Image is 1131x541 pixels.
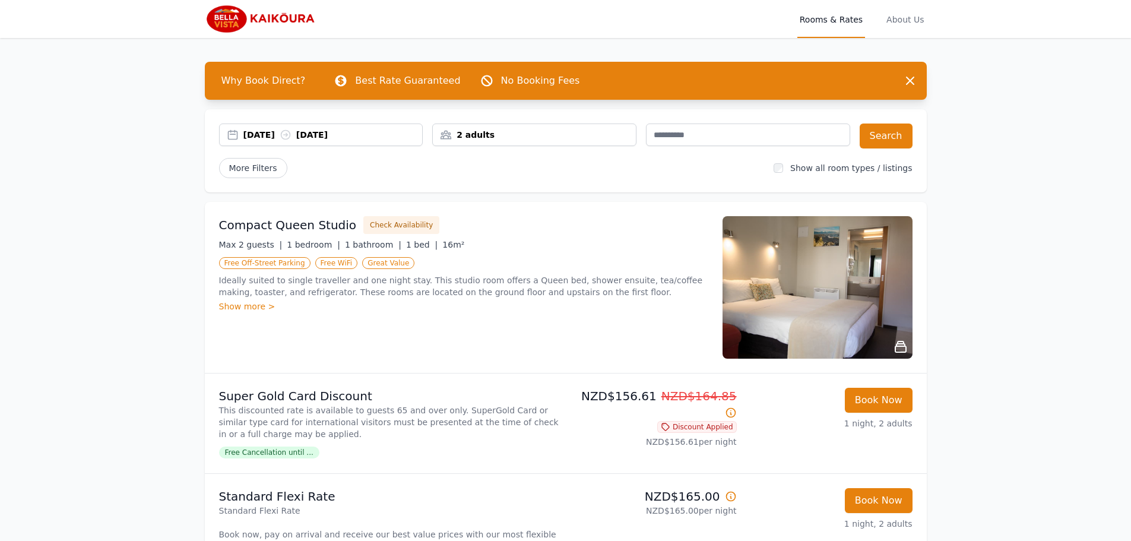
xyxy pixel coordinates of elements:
img: Bella Vista Kaikoura [205,5,319,33]
p: This discounted rate is available to guests 65 and over only. SuperGold Card or similar type card... [219,404,561,440]
span: 16m² [442,240,464,249]
span: NZD$164.85 [661,389,737,403]
div: [DATE] [DATE] [243,129,423,141]
span: 1 bed | [406,240,438,249]
label: Show all room types / listings [790,163,912,173]
p: NZD$165.00 [571,488,737,505]
p: Standard Flexi Rate [219,488,561,505]
span: More Filters [219,158,287,178]
span: Free Off-Street Parking [219,257,311,269]
button: Book Now [845,488,913,513]
p: 1 night, 2 adults [746,518,913,530]
p: Ideally suited to single traveller and one night stay. This studio room offers a Queen bed, showe... [219,274,708,298]
span: 1 bathroom | [345,240,401,249]
button: Search [860,124,913,148]
p: No Booking Fees [501,74,580,88]
p: 1 night, 2 adults [746,417,913,429]
span: Why Book Direct? [212,69,315,93]
span: Free WiFi [315,257,358,269]
span: 1 bedroom | [287,240,340,249]
span: Great Value [362,257,414,269]
p: Super Gold Card Discount [219,388,561,404]
button: Check Availability [363,216,439,234]
span: Max 2 guests | [219,240,283,249]
button: Book Now [845,388,913,413]
span: Discount Applied [657,421,737,433]
p: Best Rate Guaranteed [355,74,460,88]
div: 2 adults [433,129,636,141]
span: Free Cancellation until ... [219,447,319,458]
p: NZD$165.00 per night [571,505,737,517]
h3: Compact Queen Studio [219,217,357,233]
p: NZD$156.61 [571,388,737,421]
div: Show more > [219,300,708,312]
p: NZD$156.61 per night [571,436,737,448]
